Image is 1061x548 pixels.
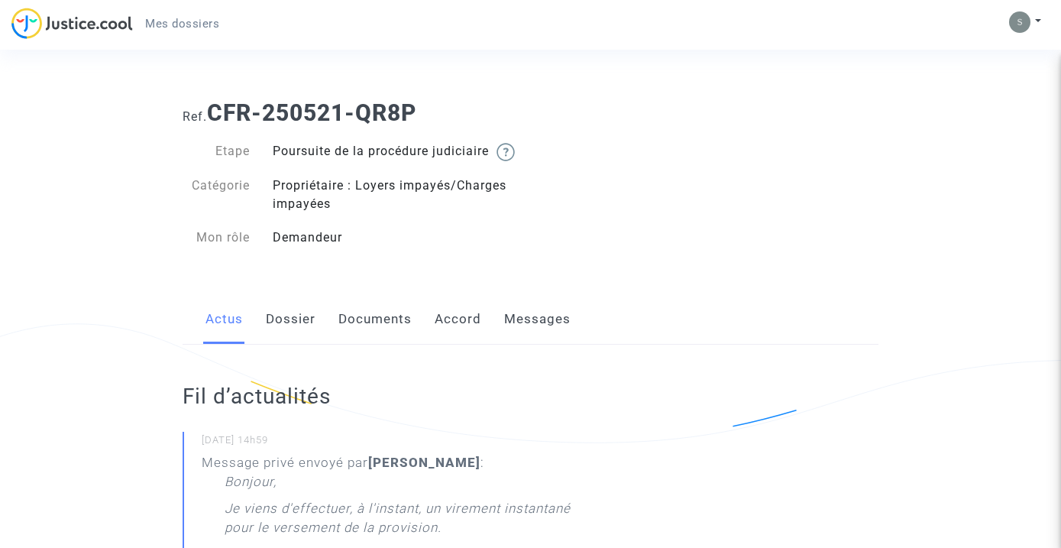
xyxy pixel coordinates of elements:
a: Documents [338,294,412,345]
a: Dossier [266,294,315,345]
span: Mes dossiers [145,17,219,31]
div: Catégorie [171,177,261,213]
a: Mes dossiers [133,12,231,35]
b: [PERSON_NAME] [368,455,480,470]
a: Messages [504,294,571,345]
img: 6e7af4aba0fdf0f2650cbc0b7d321e92 [1009,11,1030,33]
img: help.svg [497,143,515,161]
small: [DATE] 14h59 [202,433,600,453]
h2: Fil d’actualités [183,383,600,410]
p: Bonjour, [225,472,277,499]
div: Demandeur [261,229,531,247]
div: Propriétaire : Loyers impayés/Charges impayées [261,177,531,213]
span: Ref. [183,109,207,124]
p: Je viens d'effectuer, à l'instant, un virement instantané pour le versement de la provision. [225,499,600,545]
div: Etape [171,142,261,161]
a: Actus [205,294,243,345]
div: Mon rôle [171,229,261,247]
img: jc-logo.svg [11,8,133,39]
b: CFR-250521-QR8P [207,99,416,126]
div: Poursuite de la procédure judiciaire [261,142,531,161]
a: Accord [435,294,481,345]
